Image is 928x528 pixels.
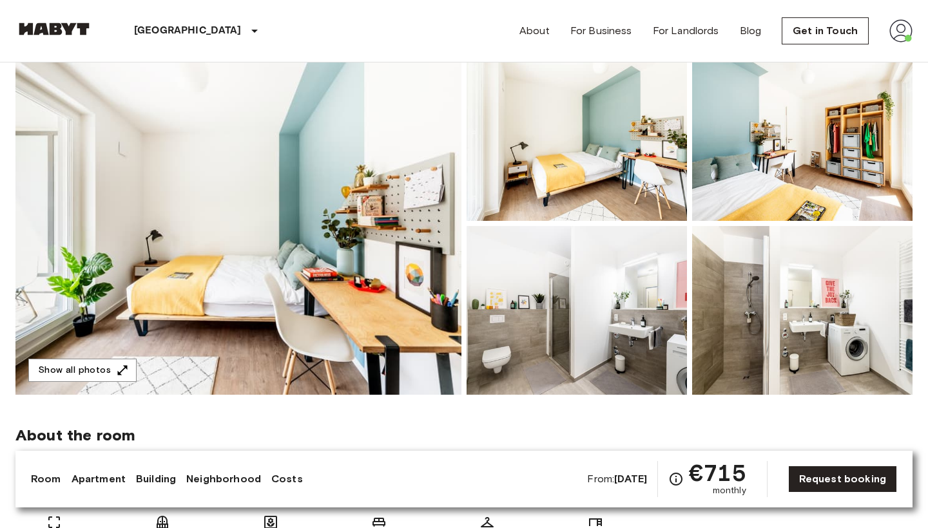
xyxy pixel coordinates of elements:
a: Building [136,471,176,487]
a: Costs [271,471,303,487]
img: Picture of unit DE-01-08-017-01Q [692,52,913,221]
svg: Check cost overview for full price breakdown. Please note that discounts apply to new joiners onl... [668,471,684,487]
a: Room [31,471,61,487]
img: Picture of unit DE-01-08-017-01Q [467,52,687,221]
a: Request booking [788,466,897,493]
button: Show all photos [28,359,137,382]
img: Habyt [15,23,93,35]
a: Get in Touch [782,17,869,44]
img: avatar [889,19,913,42]
img: Picture of unit DE-01-08-017-01Q [692,226,913,395]
b: [DATE] [614,473,647,485]
span: From: [587,472,647,486]
a: Blog [740,23,762,39]
p: [GEOGRAPHIC_DATA] [134,23,242,39]
a: For Landlords [653,23,719,39]
img: Picture of unit DE-01-08-017-01Q [467,226,687,395]
img: Marketing picture of unit DE-01-08-017-01Q [15,52,461,395]
span: monthly [713,484,746,497]
a: About [519,23,550,39]
span: €715 [689,461,746,484]
a: Apartment [72,471,126,487]
a: Neighborhood [186,471,261,487]
span: About the room [15,426,913,445]
a: For Business [570,23,632,39]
